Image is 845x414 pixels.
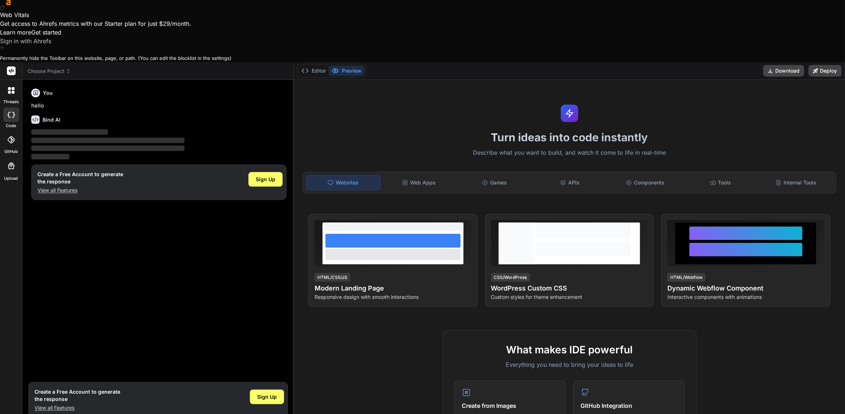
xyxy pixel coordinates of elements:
[491,293,648,301] p: Custom styles for theme enhancement
[28,68,71,75] span: Choose Project
[382,175,456,190] div: Web Apps
[43,89,53,97] h6: You
[257,393,277,401] span: Sign Up
[454,342,685,357] h2: What makes IDE powerful
[37,171,123,185] h1: Create a Free Account to generate the response
[491,283,648,293] h4: WordPress Custom CSS
[457,175,531,190] div: Games
[315,283,472,293] h4: Modern Landing Page
[31,154,69,159] span: ‌
[31,129,108,135] span: ‌
[533,175,607,190] div: APIs
[37,187,123,194] p: View all Features
[4,149,18,155] label: GitHub
[315,293,472,301] p: Responsive design with smooth interactions
[608,175,682,190] div: Components
[667,293,824,301] p: Interactive components with animations
[31,28,61,37] button: Get started
[759,175,833,190] div: Internal Tools
[763,65,804,77] button: Download
[462,401,558,410] h4: Create from Images
[306,175,381,190] div: Websites
[454,360,685,369] p: Everything you need to bring your ideas to life
[6,123,16,129] label: code
[35,388,120,403] h1: Create a Free Account to generate the response
[491,273,530,282] div: CSS/WordPress
[809,65,842,77] button: Deploy
[256,176,275,183] span: Sign Up
[4,175,18,182] label: Upload
[298,148,841,158] p: Describe what you want to build, and watch it come to life in real-time
[581,401,677,410] h4: GitHub Integration
[35,404,120,411] p: View all Features
[315,273,350,282] div: HTML/CSS/JS
[329,66,364,76] button: Preview
[31,146,185,151] span: ‌
[667,273,705,282] div: HTML/Webflow
[43,116,60,123] h6: Bind AI
[298,131,841,144] h1: Turn ideas into code instantly
[31,102,287,110] p: hello
[299,66,329,76] button: Editor
[667,283,824,293] h4: Dynamic Webflow Component
[684,175,758,190] div: Tools
[31,138,185,143] span: ‌
[3,99,19,105] label: threads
